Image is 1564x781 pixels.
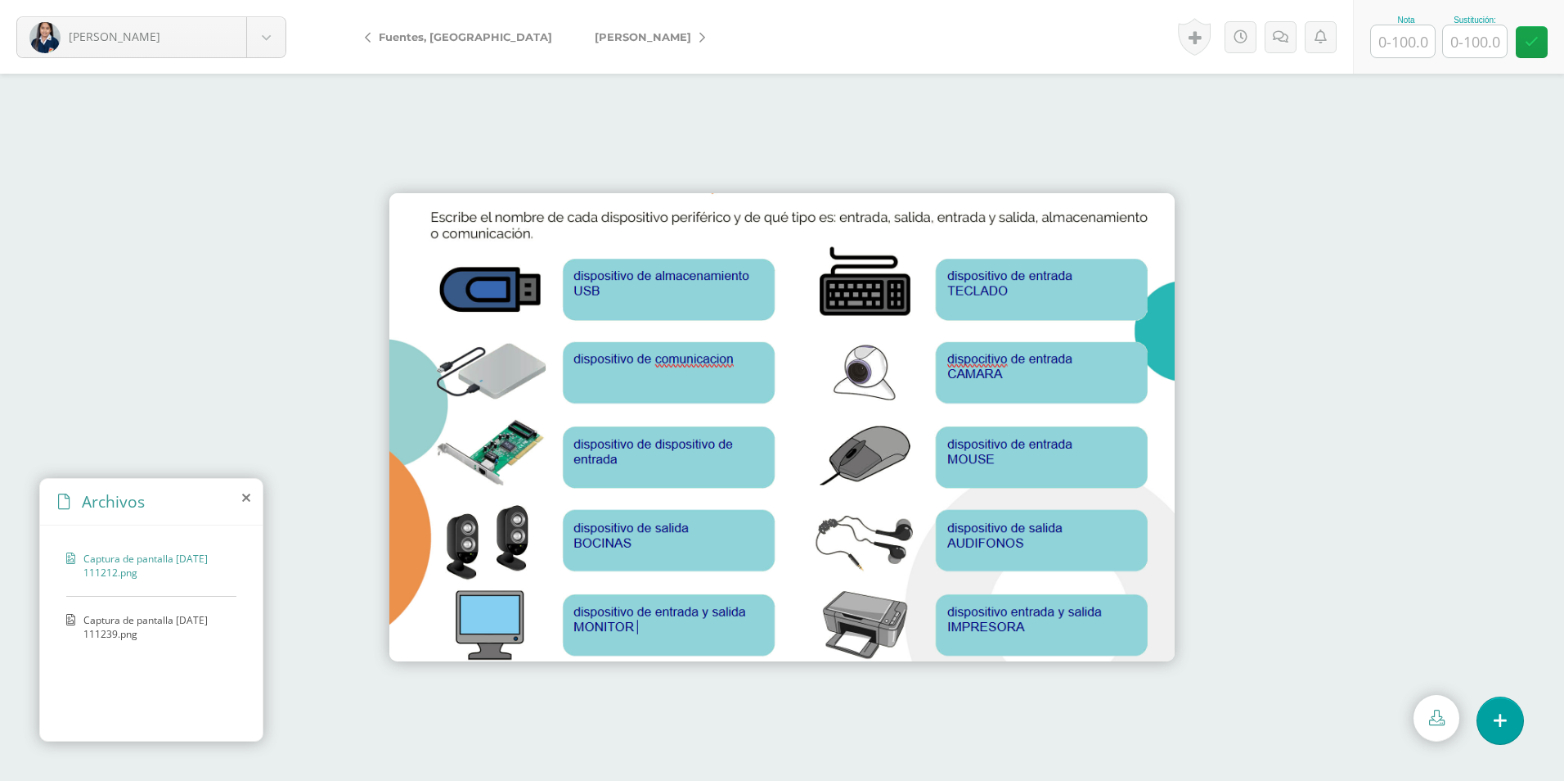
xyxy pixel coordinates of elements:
input: 0-100.0 [1443,25,1507,57]
div: Sustitución: [1442,16,1508,25]
span: Captura de pantalla [DATE] 111239.png [83,613,228,641]
a: [PERSON_NAME] [573,17,718,56]
a: Fuentes, [GEOGRAPHIC_DATA] [352,17,573,56]
div: Nota [1370,16,1442,25]
span: Archivos [82,490,145,512]
img: https://edoofiles.nyc3.digitaloceanspaces.com/belga/activity_submission/f51f7a28-2261-488b-bab9-b... [389,193,1175,661]
i: close [242,491,250,504]
img: a5fe2d73d889a4d1a914dd915b31a346.png [29,22,61,53]
span: Fuentes, [GEOGRAPHIC_DATA] [379,30,552,43]
span: Captura de pantalla [DATE] 111212.png [83,552,228,580]
span: [PERSON_NAME] [69,29,160,44]
input: 0-100.0 [1371,25,1435,57]
span: [PERSON_NAME] [595,30,691,43]
a: [PERSON_NAME] [17,17,285,57]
